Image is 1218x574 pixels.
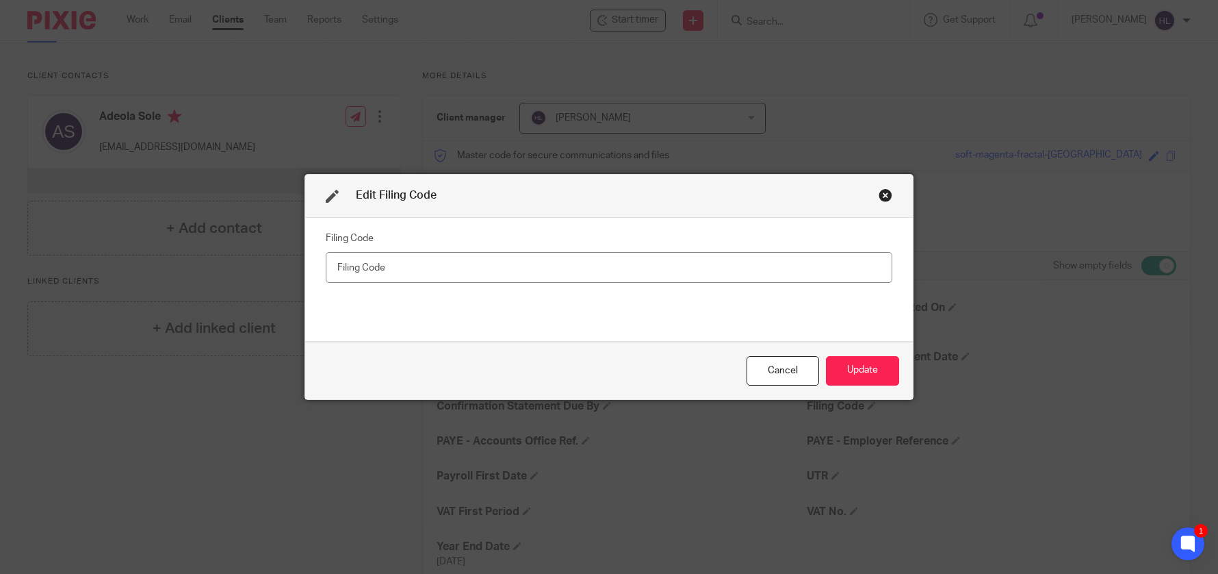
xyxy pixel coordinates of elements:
div: Close this dialog window [747,356,819,386]
input: Filing Code [326,252,892,283]
label: Filing Code [326,232,374,245]
button: Update [826,356,899,386]
div: 1 [1194,524,1208,538]
span: Edit Filing Code [356,190,437,201]
div: Close this dialog window [879,188,892,202]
